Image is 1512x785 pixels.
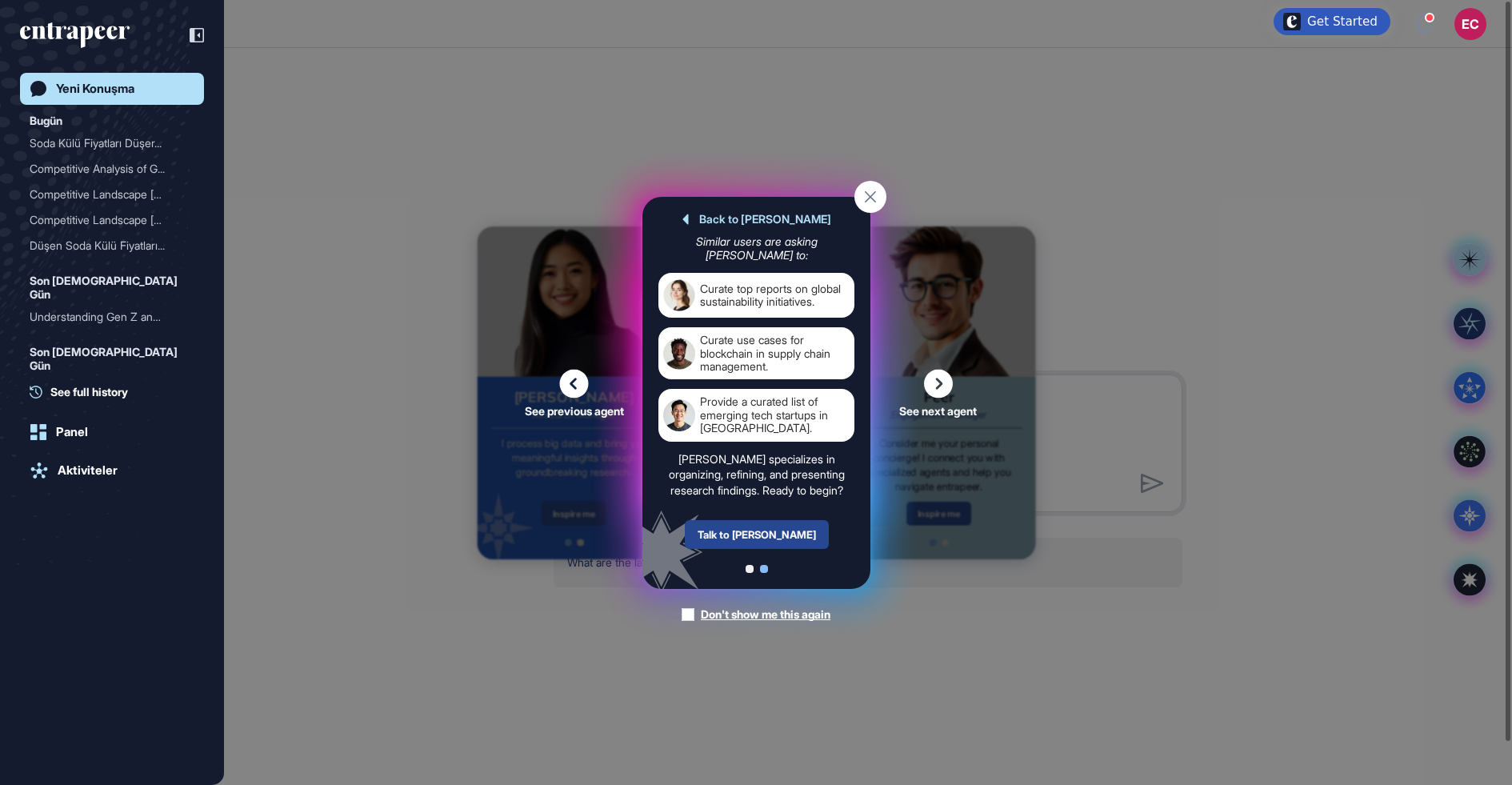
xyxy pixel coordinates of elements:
span: See full history [50,383,128,400]
a: Panel [20,416,204,448]
div: Son [DEMOGRAPHIC_DATA] Gün [30,271,194,304]
div: Open Get Started checklist [1274,8,1390,35]
div: Curate use cases for blockchain in supply chain management. [700,334,850,373]
span: See previous agent [525,405,624,416]
div: Competitive Landscape Analysis for Gaming Laptops in the GCC Region [30,207,194,233]
img: agent-card-sample-avatar-01.png [663,279,695,311]
img: agent-card-sample-avatar-03.png [663,399,695,431]
div: entrapeer-logo [20,22,130,48]
div: Panel [56,425,88,439]
div: Understanding Gen Z and Young Households' Preferences in Home Decoration and Renovation: Insights... [30,304,194,330]
div: [PERSON_NAME] specializes in organizing, refining, and presenting research findings. Ready to begin? [658,451,854,498]
div: Yeni Konuşma [56,82,134,96]
div: Back to [PERSON_NAME] [682,213,830,226]
div: Provide a curated list of emerging tech startups in [GEOGRAPHIC_DATA]. [700,395,850,435]
div: Get Started [1307,14,1378,30]
div: Bugün [30,111,62,130]
div: Competitive Landscape [PERSON_NAME]... [30,207,182,233]
img: agent-card-sample-avatar-02.png [663,337,695,369]
div: Son [DEMOGRAPHIC_DATA] Gün [30,342,194,375]
div: Competitive Analysis of G... [30,156,182,182]
div: Soda Külü Fiyatları Düşerken Şişecam'daki Uygulamalar ve Stratejiler [30,130,194,156]
div: Soda Külü Fiyatları Düşer... [30,130,182,156]
div: Don't show me this again [701,607,830,623]
div: Competitive Landscape Analysis of Gaming Laptops in the GCC Region [30,182,194,207]
a: Aktiviteler [20,455,204,487]
div: Similar users are asking [PERSON_NAME] to: [658,235,854,262]
div: Competitive Analysis of Gaming Laptops in the GCC: ERAZER vs ASUS vs Razer in UAE, KSA, and Qatar [30,156,194,182]
a: Yeni Konuşma [20,73,204,105]
button: EC [1454,8,1486,40]
div: Curate top reports on global sustainability initiatives. [700,279,850,311]
div: Düşen Soda Külü Fiyatları... [30,233,182,258]
div: Talk to [PERSON_NAME] [684,520,828,549]
img: launcher-image-alternative-text [1283,13,1301,30]
div: Competitive Landscape [PERSON_NAME]... [30,182,182,207]
div: Understanding Gen Z and Y... [30,304,182,330]
a: See full history [30,383,204,400]
div: Düşen Soda Külü Fiyatları: Büyük Tedarikçilerin Amerika ve Asya Pazarındaki Çözümleri ve Rakip An... [30,233,194,258]
span: See next agent [899,405,977,416]
div: Aktiviteler [58,463,118,478]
